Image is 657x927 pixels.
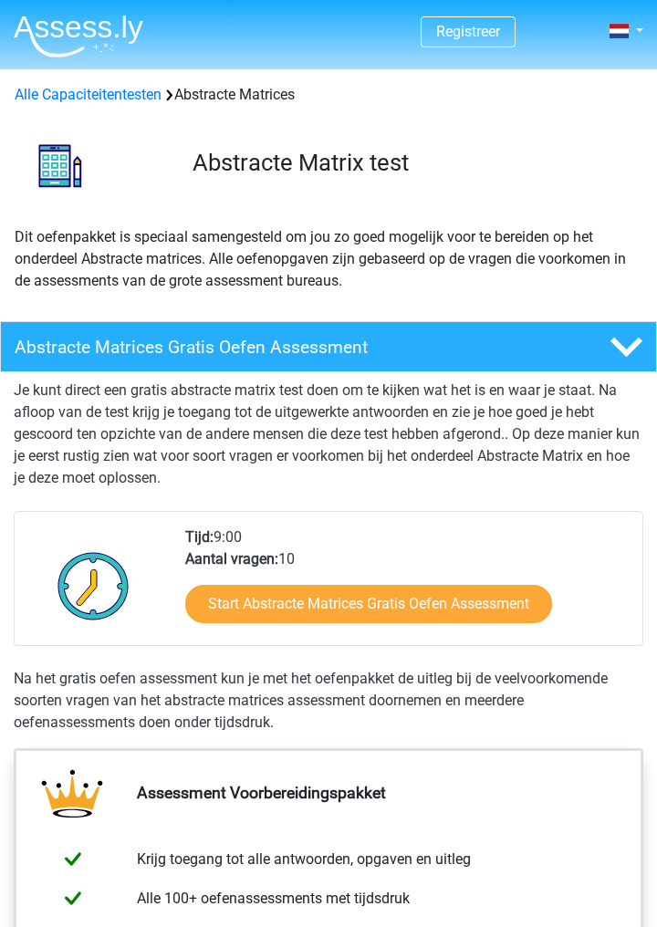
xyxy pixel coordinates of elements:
div: Na het gratis oefen assessment kun je met het oefenpakket de uitleg bij de veelvoorkomende soorte... [14,668,643,734]
img: Klok [47,540,140,631]
b: Aantal vragen: [185,550,278,568]
b: Tijd: [185,528,214,546]
div: 9:00 10 [172,526,642,645]
a: Abstracte Matrices Gratis Oefen Assessment [14,321,643,372]
a: Alle Capaciteitentesten [15,86,162,103]
h3: Abstracte Matrix test [193,149,629,177]
img: abstracte matrices [15,120,106,212]
img: Assessly [14,15,143,57]
a: Start Abstracte Matrices Gratis Oefen Assessment [185,585,552,623]
h4: Abstracte Matrices Gratis Oefen Assessment [15,337,533,358]
p: Dit oefenpakket is speciaal samengesteld om jou zo goed mogelijk voor te bereiden op het onderdee... [15,226,642,292]
p: Je kunt direct een gratis abstracte matrix test doen om te kijken wat het is en waar je staat. Na... [14,380,643,489]
div: Abstracte Matrices [7,84,650,106]
a: Registreer [436,23,500,40]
